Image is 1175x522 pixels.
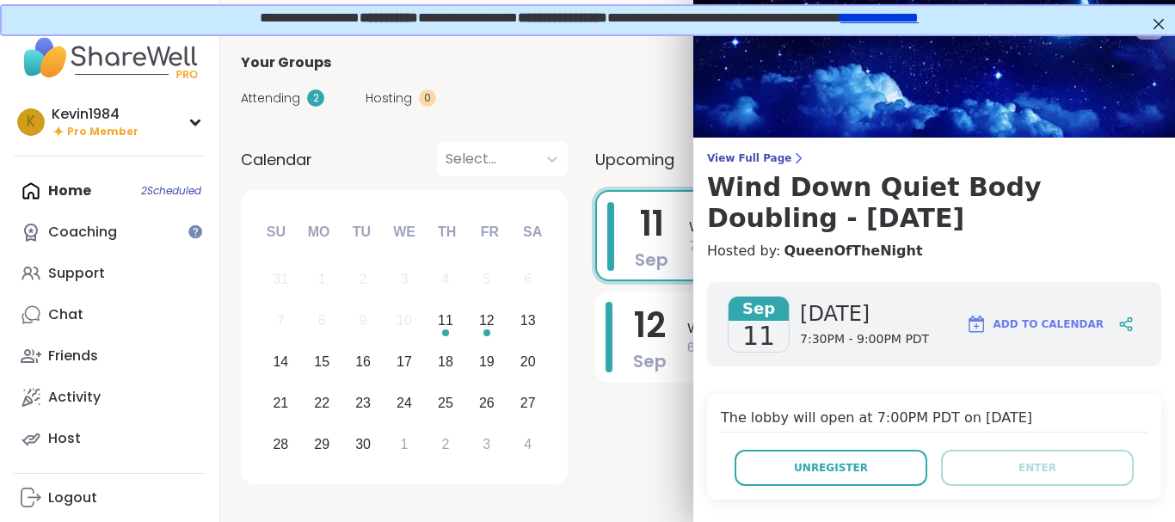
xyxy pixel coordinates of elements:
div: Choose Thursday, October 2nd, 2025 [428,426,464,463]
div: 4 [524,433,532,456]
div: 24 [397,391,412,415]
img: ShareWell Nav Logo [14,28,206,88]
div: Not available Saturday, September 6th, 2025 [509,261,546,298]
span: Sep [729,297,789,321]
button: Add to Calendar [958,304,1111,345]
div: 12 [479,309,495,332]
a: Host [14,418,206,459]
div: Choose Tuesday, September 16th, 2025 [345,344,382,381]
span: K [27,111,35,133]
span: 11 [742,321,775,352]
div: Chat [48,305,83,324]
div: We [385,213,423,251]
div: 1 [318,267,326,291]
div: Choose Sunday, September 14th, 2025 [262,344,299,381]
div: Logout [48,488,97,507]
div: 0 [419,89,436,107]
div: 3 [401,267,409,291]
span: Calendar [241,148,312,171]
span: Your Groups [241,52,331,73]
span: Attending [241,89,300,107]
div: 6 [524,267,532,291]
a: View Full PageWind Down Quiet Body Doubling - [DATE] [707,151,1161,234]
div: Choose Friday, September 12th, 2025 [468,303,505,340]
div: 28 [273,433,288,456]
div: Not available Wednesday, September 10th, 2025 [386,303,423,340]
div: Not available Monday, September 1st, 2025 [304,261,341,298]
span: 6:30PM - 8:00PM PDT [687,339,1123,357]
div: 26 [479,391,495,415]
div: Choose Tuesday, September 30th, 2025 [345,426,382,463]
div: Choose Tuesday, September 23rd, 2025 [345,384,382,421]
div: 5 [483,267,490,291]
div: Choose Sunday, September 28th, 2025 [262,426,299,463]
div: 23 [355,391,371,415]
div: Mo [299,213,337,251]
span: Pro Member [67,125,138,139]
div: Coaching [48,223,117,242]
span: Enter [1018,460,1056,476]
iframe: Spotlight [188,224,202,238]
div: 3 [483,433,490,456]
div: Choose Thursday, September 25th, 2025 [428,384,464,421]
div: 10 [397,309,412,332]
div: 31 [273,267,288,291]
div: 29 [314,433,329,456]
div: Choose Saturday, September 27th, 2025 [509,384,546,421]
a: QueenOfTheNight [784,241,922,261]
span: View Full Page [707,151,1161,165]
h4: The lobby will open at 7:00PM PDT on [DATE] [721,408,1147,433]
a: Support [14,253,206,294]
div: Not available Wednesday, September 3rd, 2025 [386,261,423,298]
div: Activity [48,388,101,407]
div: 20 [520,350,536,373]
div: 11 [438,309,453,332]
div: Fr [471,213,508,251]
div: 21 [273,391,288,415]
div: 19 [479,350,495,373]
div: 2 [441,433,449,456]
div: Choose Sunday, September 21st, 2025 [262,384,299,421]
span: Unregister [794,460,868,476]
div: 7 [277,309,285,332]
a: Activity [14,377,206,418]
div: Choose Wednesday, September 17th, 2025 [386,344,423,381]
div: Choose Thursday, September 18th, 2025 [428,344,464,381]
div: 1 [401,433,409,456]
div: Choose Monday, September 15th, 2025 [304,344,341,381]
div: Th [428,213,466,251]
a: Coaching [14,212,206,253]
h4: Hosted by: [707,241,1161,261]
span: 12 [634,301,666,349]
div: Choose Saturday, October 4th, 2025 [509,426,546,463]
div: 9 [360,309,367,332]
div: Su [257,213,295,251]
span: Sep [633,349,667,373]
div: Not available Thursday, September 4th, 2025 [428,261,464,298]
div: 2 [360,267,367,291]
div: 14 [273,350,288,373]
a: Logout [14,477,206,519]
div: Not available Tuesday, September 2nd, 2025 [345,261,382,298]
div: Choose Friday, October 3rd, 2025 [468,426,505,463]
div: Choose Wednesday, September 24th, 2025 [386,384,423,421]
div: 16 [355,350,371,373]
span: 7:30PM - 9:00PM PDT [800,331,929,348]
span: Upcoming [595,148,674,171]
div: Choose Saturday, September 20th, 2025 [509,344,546,381]
h3: Wind Down Quiet Body Doubling - [DATE] [707,172,1161,234]
div: 18 [438,350,453,373]
div: Kevin1984 [52,105,138,124]
span: Add to Calendar [994,316,1104,332]
div: 27 [520,391,536,415]
div: Not available Monday, September 8th, 2025 [304,303,341,340]
div: Not available Friday, September 5th, 2025 [468,261,505,298]
div: 17 [397,350,412,373]
span: 11 [640,200,664,248]
div: 2 [307,89,324,107]
button: Enter [941,450,1134,486]
div: Host [48,429,81,448]
div: month 2025-09 [260,259,548,464]
div: Choose Friday, September 26th, 2025 [468,384,505,421]
div: Choose Friday, September 19th, 2025 [468,344,505,381]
